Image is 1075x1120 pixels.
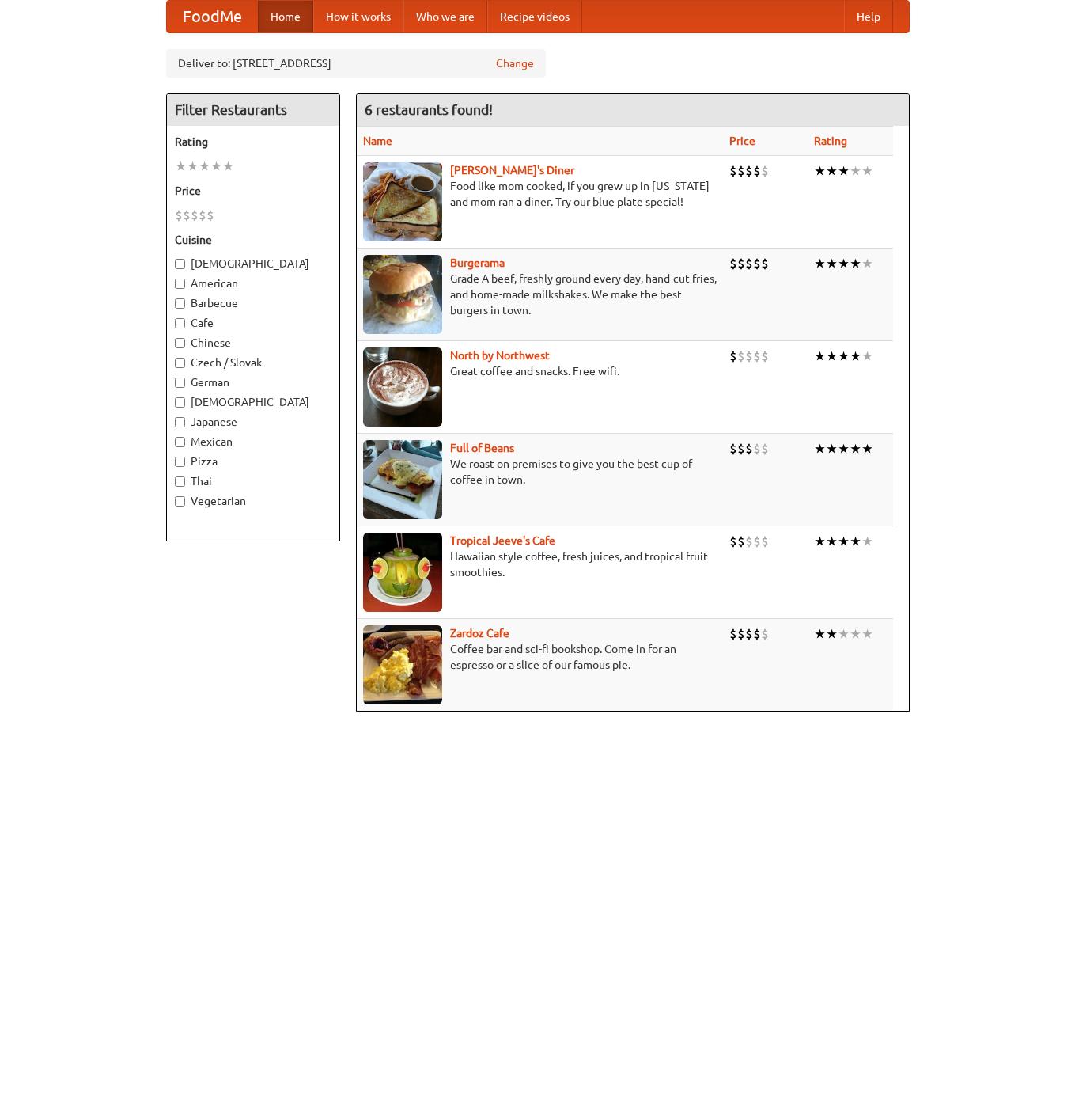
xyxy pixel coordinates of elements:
[175,378,185,388] input: German
[175,232,331,248] h5: Cuisine
[745,255,753,272] li: $
[210,158,222,175] li: ★
[365,102,493,117] ng-pluralize: 6 restaurants found!
[450,627,509,640] a: Zardoz Cafe
[175,298,185,309] input: Barbecue
[187,158,199,175] li: ★
[363,641,717,673] p: Coffee bar and sci-fi bookshop. Come in for an espresso or a slice of our famous pie.
[363,440,442,519] img: beans.jpg
[737,533,745,550] li: $
[175,207,183,224] li: $
[175,417,185,427] input: Japanese
[191,207,199,224] li: $
[826,255,838,272] li: ★
[861,347,873,365] li: ★
[450,349,550,362] b: North by Northwest
[363,255,442,334] img: burgerama.jpg
[850,162,861,180] li: ★
[175,134,331,150] h5: Rating
[753,625,761,643] li: $
[737,440,745,457] li: $
[363,347,442,427] img: north.jpg
[753,440,761,457] li: $
[183,207,191,224] li: $
[850,533,861,550] li: ★
[450,164,574,177] a: [PERSON_NAME]'s Diner
[729,135,755,147] a: Price
[826,347,838,365] li: ★
[175,355,331,370] label: Czech / Slovak
[487,1,582,32] a: Recipe videos
[199,207,206,224] li: $
[175,374,331,390] label: German
[363,363,717,379] p: Great coffee and snacks. Free wifi.
[753,347,761,365] li: $
[175,259,185,269] input: [DEMOGRAPHIC_DATA]
[753,255,761,272] li: $
[838,533,850,550] li: ★
[175,335,331,351] label: Chinese
[729,347,737,365] li: $
[363,271,717,318] p: Grade A beef, freshly ground every day, hand-cut fries, and home-made milkshakes. We make the bes...
[175,315,331,331] label: Cafe
[496,55,534,71] a: Change
[175,275,331,291] label: American
[761,625,769,643] li: $
[861,625,873,643] li: ★
[363,178,717,210] p: Food like mom cooked, if you grew up in [US_STATE] and mom ran a diner. Try our blue plate special!
[745,625,753,643] li: $
[814,440,826,457] li: ★
[826,162,838,180] li: ★
[729,533,737,550] li: $
[861,440,873,457] li: ★
[175,256,331,271] label: [DEMOGRAPHIC_DATA]
[729,440,737,457] li: $
[363,625,442,704] img: zardoz.jpg
[175,473,331,489] label: Thai
[838,162,850,180] li: ★
[838,255,850,272] li: ★
[814,533,826,550] li: ★
[850,347,861,365] li: ★
[814,135,847,147] a: Rating
[167,1,258,32] a: FoodMe
[838,440,850,457] li: ★
[363,456,717,488] p: We roast on premises to give you the best cup of coffee in town.
[313,1,403,32] a: How it works
[175,437,185,447] input: Mexican
[761,440,769,457] li: $
[729,625,737,643] li: $
[175,434,331,450] label: Mexican
[761,347,769,365] li: $
[258,1,313,32] a: Home
[166,49,546,78] div: Deliver to: [STREET_ADDRESS]
[729,255,737,272] li: $
[826,625,838,643] li: ★
[363,162,442,241] img: sallys.jpg
[844,1,893,32] a: Help
[761,162,769,180] li: $
[861,533,873,550] li: ★
[838,625,850,643] li: ★
[175,183,331,199] h5: Price
[199,158,210,175] li: ★
[363,549,717,580] p: Hawaiian style coffee, fresh juices, and tropical fruit smoothies.
[175,493,331,509] label: Vegetarian
[363,533,442,612] img: jeeves.jpg
[363,135,392,147] a: Name
[745,440,753,457] li: $
[814,255,826,272] li: ★
[175,414,331,430] label: Japanese
[745,533,753,550] li: $
[753,533,761,550] li: $
[745,162,753,180] li: $
[450,534,555,547] b: Tropical Jeeve's Cafe
[167,94,339,126] h4: Filter Restaurants
[850,255,861,272] li: ★
[403,1,487,32] a: Who we are
[175,318,185,328] input: Cafe
[745,347,753,365] li: $
[206,207,214,224] li: $
[175,454,331,469] label: Pizza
